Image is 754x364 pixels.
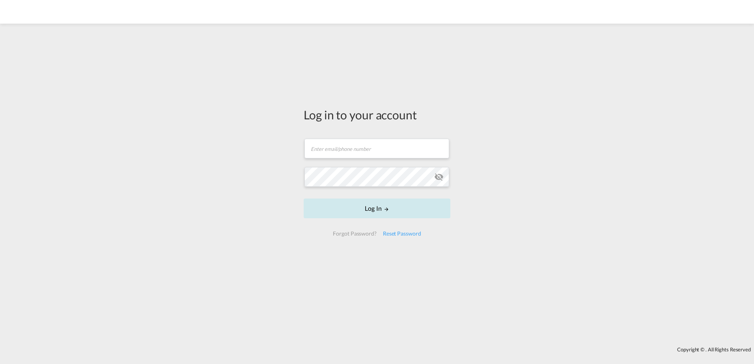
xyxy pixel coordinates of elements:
[380,227,424,241] div: Reset Password
[304,106,450,123] div: Log in to your account
[304,199,450,218] button: LOGIN
[304,139,449,158] input: Enter email/phone number
[330,227,379,241] div: Forgot Password?
[434,172,444,182] md-icon: icon-eye-off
